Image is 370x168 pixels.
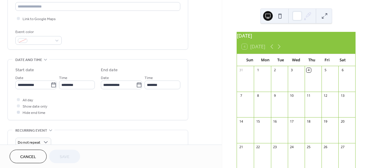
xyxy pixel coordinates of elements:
[59,75,67,81] span: Time
[335,54,350,66] div: Sat
[101,75,109,81] span: Date
[23,103,47,110] span: Show date only
[273,145,277,149] div: 23
[242,54,257,66] div: Sun
[23,110,45,116] span: Hide end time
[288,54,304,66] div: Wed
[256,145,260,149] div: 22
[239,119,243,124] div: 14
[306,93,311,98] div: 11
[256,68,260,72] div: 1
[319,54,335,66] div: Fri
[257,54,273,66] div: Mon
[15,57,42,63] span: Date and time
[306,145,311,149] div: 25
[273,68,277,72] div: 2
[304,54,319,66] div: Thu
[340,93,345,98] div: 13
[323,68,328,72] div: 5
[15,75,23,81] span: Date
[23,97,33,103] span: All day
[256,93,260,98] div: 8
[306,68,311,72] div: 4
[15,127,47,134] span: Recurring event
[15,67,34,73] div: Start date
[290,145,294,149] div: 24
[10,150,47,163] button: Cancel
[239,93,243,98] div: 7
[239,145,243,149] div: 21
[23,16,56,22] span: Link to Google Maps
[239,68,243,72] div: 31
[273,119,277,124] div: 16
[323,93,328,98] div: 12
[323,145,328,149] div: 26
[18,139,40,146] span: Do not repeat
[15,29,61,35] div: Event color
[237,32,355,39] div: [DATE]
[256,119,260,124] div: 15
[340,145,345,149] div: 27
[145,75,153,81] span: Time
[290,68,294,72] div: 3
[20,154,36,160] span: Cancel
[101,67,118,73] div: End date
[290,93,294,98] div: 10
[323,119,328,124] div: 19
[273,93,277,98] div: 9
[340,68,345,72] div: 6
[340,119,345,124] div: 20
[273,54,288,66] div: Tue
[306,119,311,124] div: 18
[290,119,294,124] div: 17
